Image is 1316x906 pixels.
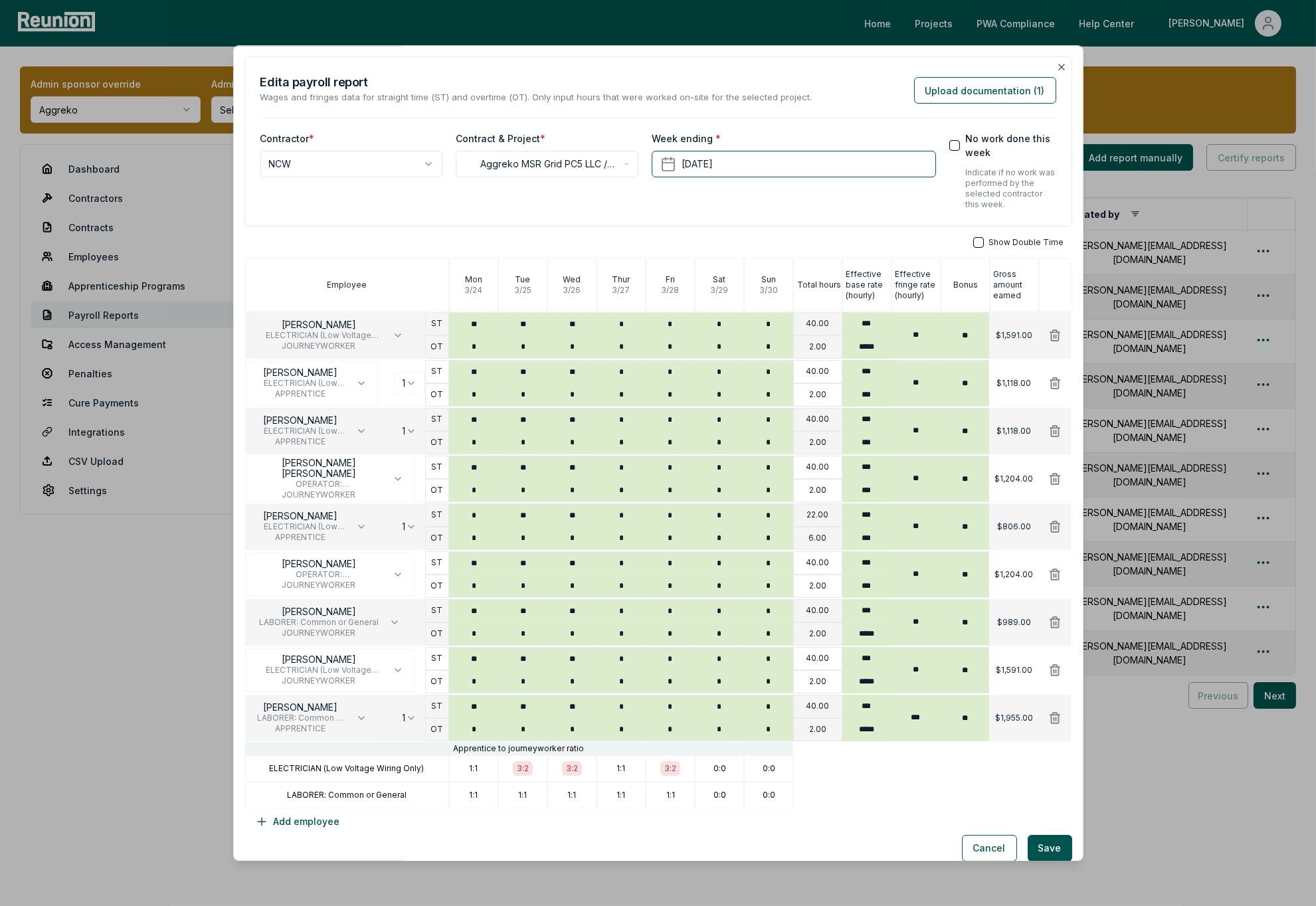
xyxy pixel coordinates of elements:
[612,285,630,296] p: 3 / 27
[430,725,443,735] p: OT
[269,763,424,774] p: ELECTRICIAN (Low Voltage Wiring Only)
[469,763,478,774] p: 1:1
[431,606,442,616] p: ST
[809,725,826,735] p: 2.00
[797,280,841,290] p: Total hours
[327,280,367,290] p: Employee
[666,274,675,285] p: Fri
[259,606,379,617] p: [PERSON_NAME]
[563,285,581,296] p: 3 / 26
[997,521,1031,532] p: $806.00
[763,790,775,800] p: 0:0
[260,132,315,145] label: Contractor
[259,617,379,628] span: LABORER: Common or General
[515,274,530,285] p: Tue
[256,367,345,378] p: [PERSON_NAME]
[996,330,1032,341] p: $1,591.00
[260,91,812,104] p: Wages and fringes data for straight time (ST) and overtime (OT). Only input hours that were worke...
[431,319,442,329] p: ST
[431,414,442,425] p: ST
[256,723,345,734] span: APPRENTICE
[563,274,581,285] p: Wed
[256,415,345,426] p: [PERSON_NAME]
[256,654,382,665] p: [PERSON_NAME]
[994,474,1033,484] p: $1,204.00
[763,763,775,774] p: 0:0
[256,532,345,543] span: APPRENTICE
[453,743,584,754] p: Apprentice to journeyworker ratio
[806,654,829,664] p: 40.00
[806,319,829,329] p: 40.00
[256,569,382,580] span: OPERATOR: Backhoe/Excavator/Trackhoe
[993,269,1038,301] p: Gross amount earned
[256,426,345,436] span: ELECTRICIAN (Low Voltage Wiring Only)
[287,790,407,800] p: LABORER: Common or General
[431,510,442,521] p: ST
[806,701,829,712] p: 40.00
[997,617,1031,628] p: $989.00
[809,677,826,687] p: 2.00
[652,132,721,145] label: Week ending
[260,73,812,91] h2: Edit a payroll report
[809,390,826,401] p: 2.00
[469,790,478,800] p: 1:1
[914,77,1056,104] button: Upload documentation (1)
[761,274,776,285] p: Sun
[996,378,1031,389] p: $1,118.00
[256,580,382,590] span: JOURNEYWORKER
[256,341,382,351] span: JOURNEYWORKER
[256,559,382,569] p: [PERSON_NAME]
[430,486,443,496] p: OT
[430,438,443,448] p: OT
[965,167,1056,210] p: Indicate if no work was performed by the selected contractor this week.
[256,319,382,330] p: [PERSON_NAME]
[244,808,351,835] button: Add employee
[259,628,379,638] span: JOURNEYWORKER
[995,713,1033,723] p: $1,955.00
[256,389,345,399] span: APPRENTICE
[962,835,1017,861] button: Cancel
[652,151,936,177] button: [DATE]
[806,510,828,521] p: 22.00
[256,511,345,521] p: [PERSON_NAME]
[994,569,1033,580] p: $1,204.00
[612,274,630,285] p: Thur
[806,558,829,569] p: 40.00
[846,269,891,301] p: Effective base rate (hourly)
[456,132,545,145] label: Contract & Project
[256,521,345,532] span: ELECTRICIAN (Low Voltage Wiring Only)
[256,665,382,676] span: ELECTRICIAN (Low Voltage Wiring Only)
[430,629,443,640] p: OT
[256,479,382,490] span: OPERATOR: Backhoe/Excavator/Trackhoe
[430,677,443,687] p: OT
[809,486,826,496] p: 2.00
[518,790,527,800] p: 1:1
[431,558,442,569] p: ST
[256,490,382,500] span: JOURNEYWORKER
[617,763,626,774] p: 1:1
[996,426,1031,436] p: $1,118.00
[256,330,382,341] span: ELECTRICIAN (Low Voltage Wiring Only)
[953,280,978,290] p: Bonus
[806,414,829,425] p: 40.00
[713,790,726,800] p: 0:0
[806,367,829,377] p: 40.00
[996,665,1032,676] p: $1,591.00
[965,132,1056,159] label: No work done this week
[568,790,577,800] p: 1:1
[256,676,382,686] span: JOURNEYWORKER
[465,274,482,285] p: Mon
[895,269,940,301] p: Effective fringe rate (hourly)
[256,378,345,389] span: ELECTRICIAN (Low Voltage Wiring Only)
[989,237,1064,248] span: Show Double Time
[617,790,626,800] p: 1:1
[430,533,443,544] p: OT
[809,438,826,448] p: 2.00
[713,274,725,285] p: Sat
[1028,835,1072,861] button: Save
[809,342,826,353] p: 2.00
[806,462,829,473] p: 40.00
[256,436,345,447] span: APPRENTICE
[256,458,382,479] p: [PERSON_NAME] [PERSON_NAME]
[256,702,345,713] p: [PERSON_NAME]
